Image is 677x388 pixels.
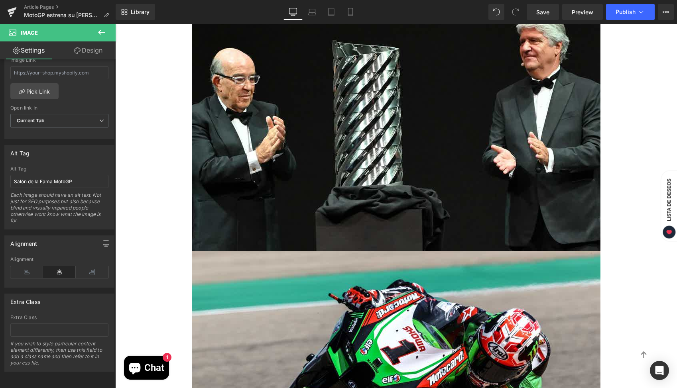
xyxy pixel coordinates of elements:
[658,4,674,20] button: More
[59,41,117,59] a: Design
[21,29,38,36] span: Image
[650,361,669,380] div: Open Intercom Messenger
[131,8,150,16] span: Library
[24,12,100,18] span: MotoGP estrena su [PERSON_NAME] of Fame
[6,332,56,358] inbox-online-store-chat: Chat de la tienda online Shopify
[508,4,523,20] button: Redo
[10,294,40,305] div: Extra Class
[10,105,108,111] div: Open link In
[10,341,108,371] div: If you wish to style particular content element differently, then use this field to add a class n...
[10,315,108,320] div: Extra Class
[341,4,360,20] a: Mobile
[10,83,59,99] a: Pick Link
[616,9,636,15] span: Publish
[17,118,45,123] b: Current Tab
[488,4,504,20] button: Undo
[10,145,30,157] div: Alt Tag
[10,236,37,247] div: Alignment
[536,8,549,16] span: Save
[10,166,108,172] div: Alt Tag
[606,4,655,20] button: Publish
[10,66,108,79] input: https://your-shop.myshopify.com
[283,4,303,20] a: Desktop
[572,8,593,16] span: Preview
[24,4,116,10] a: Article Pages
[322,4,341,20] a: Tablet
[10,257,108,262] div: Alignment
[10,175,108,188] input: Your alt tags go here
[562,4,603,20] a: Preview
[10,57,108,63] div: Image Link
[303,4,322,20] a: Laptop
[10,192,108,229] div: Each image should have an alt text. Not just for SEO purposes but also because blind and visually...
[116,4,155,20] a: New Library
